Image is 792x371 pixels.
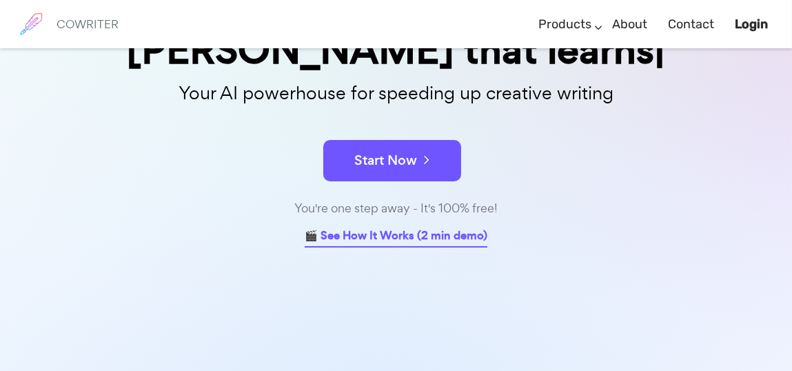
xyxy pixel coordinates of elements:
a: Login [735,4,768,45]
a: 🎬 See How It Works (2 min demo) [305,226,487,248]
p: Your AI powerhouse for speeding up creative writing [52,79,741,108]
img: brand logo [14,7,48,41]
b: Login [735,17,768,32]
a: About [612,4,647,45]
a: Contact [668,4,714,45]
h6: COWRITER [57,18,119,30]
a: Products [538,4,591,45]
button: Start Now [323,140,461,181]
div: You're one step away - It's 100% free! [52,199,741,219]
